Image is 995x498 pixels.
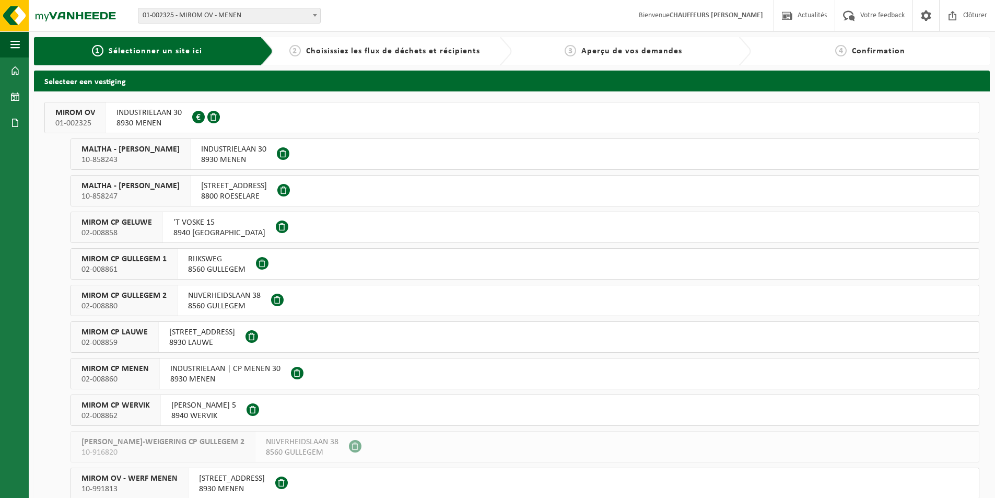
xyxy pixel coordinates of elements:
[81,411,150,421] span: 02-008862
[116,118,182,129] span: 8930 MENEN
[71,395,979,426] button: MIROM CP WERVIK 02-008862 [PERSON_NAME] 58940 WERVIK
[71,212,979,243] button: MIROM CP GELUWE 02-008858 'T VOSKE 158940 [GEOGRAPHIC_DATA]
[266,447,338,458] span: 8560 GULLEGEM
[201,181,267,191] span: [STREET_ADDRESS]
[201,144,266,155] span: INDUSTRIELAAN 30
[170,374,280,385] span: 8930 MENEN
[81,327,148,338] span: MIROM CP LAUWE
[188,264,245,275] span: 8560 GULLEGEM
[188,291,261,301] span: NIJVERHEIDSLAAN 38
[81,338,148,348] span: 02-008859
[81,155,180,165] span: 10-858243
[670,11,763,19] strong: CHAUFFEURS [PERSON_NAME]
[199,484,265,494] span: 8930 MENEN
[81,228,152,238] span: 02-008858
[173,228,265,238] span: 8940 [GEOGRAPHIC_DATA]
[138,8,320,23] span: 01-002325 - MIROM OV - MENEN
[71,138,979,170] button: MALTHA - [PERSON_NAME] 10-858243 INDUSTRIELAAN 308930 MENEN
[173,217,265,228] span: 'T VOSKE 15
[81,301,167,311] span: 02-008880
[138,8,321,24] span: 01-002325 - MIROM OV - MENEN
[170,364,280,374] span: INDUSTRIELAAN | CP MENEN 30
[171,400,236,411] span: [PERSON_NAME] 5
[199,473,265,484] span: [STREET_ADDRESS]
[81,437,244,447] span: [PERSON_NAME]-WEIGERING CP GULLEGEM 2
[306,47,480,55] span: Choisissiez les flux de déchets et récipients
[55,118,95,129] span: 01-002325
[109,47,202,55] span: Sélectionner un site ici
[81,254,167,264] span: MIROM CP GULLEGEM 1
[169,327,235,338] span: [STREET_ADDRESS]
[44,102,979,133] button: MIROM OV 01-002325 INDUSTRIELAAN 308930 MENEN
[81,364,149,374] span: MIROM CP MENEN
[71,175,979,206] button: MALTHA - [PERSON_NAME] 10-858247 [STREET_ADDRESS]8800 ROESELARE
[55,108,95,118] span: MIROM OV
[71,285,979,316] button: MIROM CP GULLEGEM 2 02-008880 NIJVERHEIDSLAAN 388560 GULLEGEM
[81,217,152,228] span: MIROM CP GELUWE
[81,484,178,494] span: 10-991813
[34,71,990,91] h2: Selecteer een vestiging
[81,181,180,191] span: MALTHA - [PERSON_NAME]
[81,473,178,484] span: MIROM OV - WERF MENEN
[266,437,338,447] span: NIJVERHEIDSLAAN 38
[71,321,979,353] button: MIROM CP LAUWE 02-008859 [STREET_ADDRESS]8930 LAUWE
[188,301,261,311] span: 8560 GULLEGEM
[81,447,244,458] span: 10-916820
[201,155,266,165] span: 8930 MENEN
[116,108,182,118] span: INDUSTRIELAAN 30
[169,338,235,348] span: 8930 LAUWE
[81,191,180,202] span: 10-858247
[171,411,236,421] span: 8940 WERVIK
[201,191,267,202] span: 8800 ROESELARE
[81,264,167,275] span: 02-008861
[581,47,682,55] span: Aperçu de vos demandes
[71,248,979,280] button: MIROM CP GULLEGEM 1 02-008861 RIJKSWEG8560 GULLEGEM
[71,358,979,389] button: MIROM CP MENEN 02-008860 INDUSTRIELAAN | CP MENEN 308930 MENEN
[188,254,245,264] span: RIJKSWEG
[852,47,905,55] span: Confirmation
[81,144,180,155] span: MALTHA - [PERSON_NAME]
[835,45,847,56] span: 4
[81,291,167,301] span: MIROM CP GULLEGEM 2
[92,45,103,56] span: 1
[289,45,301,56] span: 2
[81,400,150,411] span: MIROM CP WERVIK
[565,45,576,56] span: 3
[81,374,149,385] span: 02-008860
